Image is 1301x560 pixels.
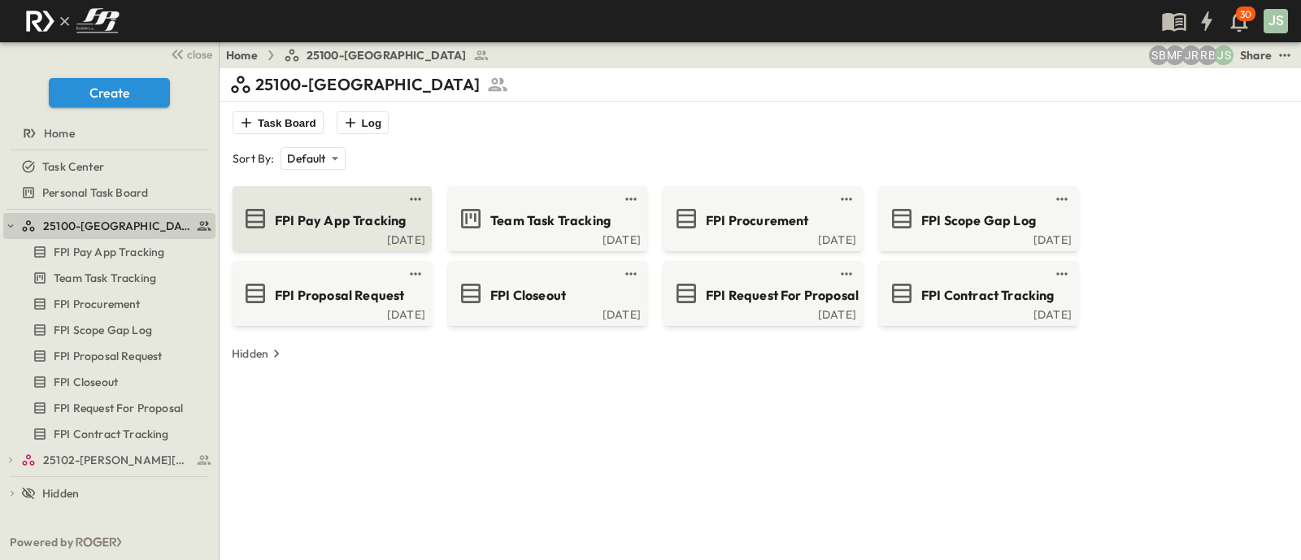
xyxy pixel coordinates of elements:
[3,267,212,289] a: Team Task Tracking
[307,47,467,63] span: 25100-[GEOGRAPHIC_DATA]
[281,147,345,170] div: Default
[3,155,212,178] a: Task Center
[3,343,215,369] div: FPI Proposal Requesttest
[284,47,490,63] a: 25100-[GEOGRAPHIC_DATA]
[3,239,215,265] div: FPI Pay App Trackingtest
[233,111,324,134] button: Task Board
[621,189,641,209] button: test
[236,232,425,245] a: [DATE]
[3,345,212,367] a: FPI Proposal Request
[42,184,148,201] span: Personal Task Board
[3,423,212,445] a: FPI Contract Tracking
[54,296,141,312] span: FPI Procurement
[54,426,169,442] span: FPI Contract Tracking
[21,215,212,237] a: 25100-Vanguard Prep School
[667,280,856,306] a: FPI Request For Proposal
[3,371,212,393] a: FPI Closeout
[236,206,425,232] a: FPI Pay App Tracking
[882,206,1072,232] a: FPI Scope Gap Log
[187,46,212,63] span: close
[226,47,499,63] nav: breadcrumbs
[3,291,215,317] div: FPI Procurementtest
[3,317,215,343] div: FPI Scope Gap Logtest
[54,400,183,416] span: FPI Request For Proposal
[163,42,215,65] button: close
[236,280,425,306] a: FPI Proposal Request
[43,218,192,234] span: 25100-Vanguard Prep School
[337,111,389,134] button: Log
[1240,8,1251,21] p: 30
[226,47,258,63] a: Home
[20,4,125,38] img: c8d7d1ed905e502e8f77bf7063faec64e13b34fdb1f2bdd94b0e311fc34f8000.png
[451,206,641,232] a: Team Task Tracking
[921,211,1036,230] span: FPI Scope Gap Log
[42,485,79,501] span: Hidden
[921,286,1055,305] span: FPI Contract Tracking
[3,395,215,421] div: FPI Request For Proposaltest
[667,306,856,319] a: [DATE]
[451,232,641,245] a: [DATE]
[3,447,215,473] div: 25102-Christ The Redeemer Anglican Churchtest
[3,293,212,315] a: FPI Procurement
[3,213,215,239] div: 25100-Vanguard Prep Schooltest
[667,206,856,232] a: FPI Procurement
[54,374,118,390] span: FPI Closeout
[43,452,192,468] span: 25102-Christ The Redeemer Anglican Church
[490,286,566,305] span: FPI Closeout
[1052,264,1072,284] button: test
[490,211,611,230] span: Team Task Tracking
[54,322,152,338] span: FPI Scope Gap Log
[882,232,1072,245] a: [DATE]
[44,125,75,141] span: Home
[225,342,291,365] button: Hidden
[233,150,274,167] p: Sort By:
[1149,46,1168,65] div: Sterling Barnett (sterling@fpibuilders.com)
[42,158,104,175] span: Task Center
[3,180,215,206] div: Personal Task Boardtest
[3,319,212,341] a: FPI Scope Gap Log
[1262,7,1290,35] button: JS
[49,78,170,107] button: Create
[451,306,641,319] a: [DATE]
[21,449,212,471] a: 25102-Christ The Redeemer Anglican Church
[3,369,215,395] div: FPI Closeouttest
[882,306,1072,319] a: [DATE]
[287,150,325,167] p: Default
[706,286,859,305] span: FPI Request For Proposal
[54,270,156,286] span: Team Task Tracking
[621,264,641,284] button: test
[406,189,425,209] button: test
[1181,46,1201,65] div: Jayden Ramirez (jramirez@fpibuilders.com)
[3,122,212,145] a: Home
[3,265,215,291] div: Team Task Trackingtest
[1240,47,1272,63] div: Share
[406,264,425,284] button: test
[54,348,162,364] span: FPI Proposal Request
[3,241,212,263] a: FPI Pay App Tracking
[1165,46,1185,65] div: Monica Pruteanu (mpruteanu@fpibuilders.com)
[1264,9,1288,33] div: JS
[1052,189,1072,209] button: test
[451,280,641,306] a: FPI Closeout
[837,189,856,209] button: test
[232,345,268,362] p: Hidden
[3,181,212,204] a: Personal Task Board
[1214,46,1234,65] div: Jesse Sullivan (jsullivan@fpibuilders.com)
[3,421,215,447] div: FPI Contract Trackingtest
[1275,46,1294,65] button: test
[54,244,164,260] span: FPI Pay App Tracking
[837,264,856,284] button: test
[275,211,406,230] span: FPI Pay App Tracking
[667,232,856,245] a: [DATE]
[236,306,425,319] a: [DATE]
[882,280,1072,306] a: FPI Contract Tracking
[275,286,404,305] span: FPI Proposal Request
[3,397,212,419] a: FPI Request For Proposal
